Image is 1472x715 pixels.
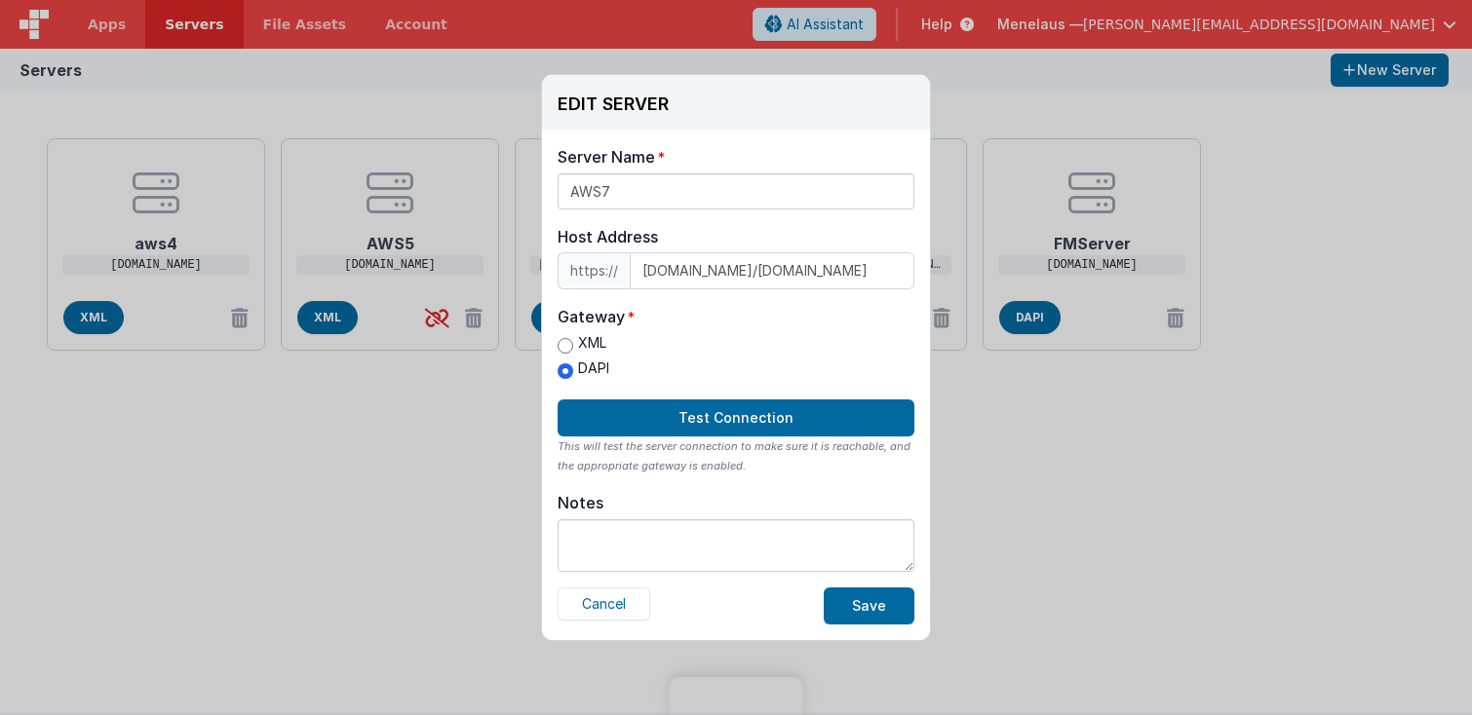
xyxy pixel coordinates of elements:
h3: EDIT SERVER [558,94,669,114]
label: XML [558,333,609,354]
div: Host Address [558,225,914,248]
input: DAPI [558,363,573,379]
div: This will test the server connection to make sure it is reachable, and the appropriate gateway is... [558,436,914,475]
button: Save [824,587,914,624]
div: Notes [558,493,603,512]
div: Server Name [558,145,655,169]
button: Test Connection [558,399,914,436]
input: IP or domain name [630,252,914,289]
span: https:// [558,252,630,289]
label: DAPI [558,358,609,379]
input: My Server [558,173,914,209]
button: Cancel [558,587,650,621]
input: XML [558,338,573,354]
div: Gateway [558,305,625,328]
